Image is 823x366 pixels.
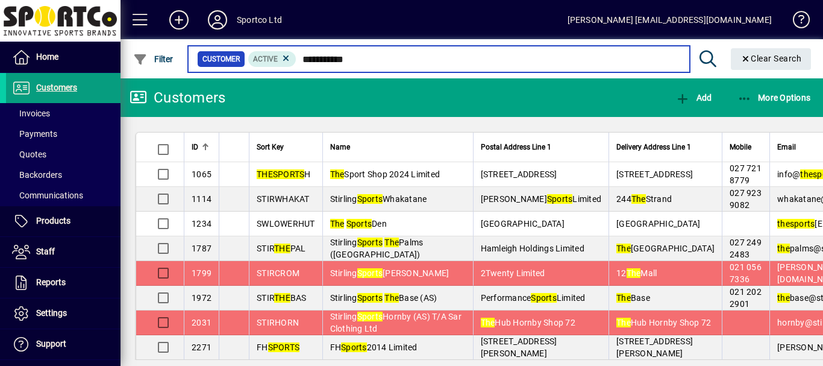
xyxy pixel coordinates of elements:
[341,342,367,352] em: Sports
[237,10,282,30] div: Sportco Ltd
[253,55,278,63] span: Active
[481,318,575,327] span: Hub Hornby Shop 72
[198,9,237,31] button: Profile
[616,318,631,327] em: The
[672,87,715,109] button: Add
[6,206,120,236] a: Products
[740,54,802,63] span: Clear Search
[133,54,174,64] span: Filter
[346,219,372,229] em: Sports
[357,293,383,303] em: Sports
[202,53,240,65] span: Customer
[777,244,790,253] em: the
[330,238,424,259] span: Stirling Palms ([GEOGRAPHIC_DATA])
[777,140,796,154] span: Email
[357,268,383,278] em: Sports
[730,287,762,309] span: 021 202 2901
[730,188,762,210] span: 027 923 9082
[330,342,418,352] span: FH 2014 Limited
[481,140,551,154] span: Postal Address Line 1
[777,219,790,229] em: the
[257,342,299,352] span: FH
[616,293,650,303] span: Base
[800,169,813,179] em: the
[734,87,814,109] button: More Options
[36,83,77,92] span: Customers
[481,268,545,278] span: 2Twenty Limited
[192,140,198,154] span: ID
[730,262,762,284] span: 021 056 7336
[192,318,211,327] span: 2031
[257,293,307,303] span: STIR BAS
[36,308,67,318] span: Settings
[616,244,715,253] span: [GEOGRAPHIC_DATA]
[12,109,50,118] span: Invoices
[616,244,631,253] em: The
[12,150,46,159] span: Quotes
[6,298,120,329] a: Settings
[6,329,120,359] a: Support
[192,194,211,204] span: 1114
[631,194,646,204] em: The
[616,140,691,154] span: Delivery Address Line 1
[257,140,284,154] span: Sort Key
[330,219,387,229] span: Den
[675,93,712,103] span: Add
[248,51,296,67] mat-chip: Activation Status: Active
[384,238,399,247] em: The
[616,336,693,358] span: [STREET_ADDRESS][PERSON_NAME]
[192,293,211,303] span: 1972
[36,339,66,349] span: Support
[12,129,57,139] span: Payments
[274,293,290,303] em: THE
[268,342,300,352] em: SPORTS
[627,268,641,278] em: The
[192,169,211,179] span: 1065
[36,247,55,256] span: Staff
[257,219,315,229] span: SWLOWERHUT
[36,216,70,226] span: Products
[192,244,211,253] span: 1787
[130,88,225,107] div: Customers
[730,140,751,154] span: Mobile
[777,293,790,303] em: the
[6,237,120,267] a: Staff
[731,48,812,70] button: Clear
[330,169,440,179] span: Sport Shop 2024 Limited
[6,103,120,124] a: Invoices
[36,52,58,62] span: Home
[616,219,700,229] span: [GEOGRAPHIC_DATA]
[274,244,290,253] em: THE
[531,293,557,303] em: Sports
[257,169,311,179] span: H
[790,219,815,229] em: sports
[6,144,120,165] a: Quotes
[616,318,711,327] span: Hub Hornby Shop 72
[384,293,399,303] em: The
[257,268,299,278] span: STIRCROM
[192,268,211,278] span: 1799
[481,318,495,327] em: The
[616,169,693,179] span: [STREET_ADDRESS]
[6,268,120,298] a: Reports
[481,293,586,303] span: Performance Limited
[12,191,83,200] span: Communications
[130,48,177,70] button: Filter
[547,194,573,204] em: Sports
[481,194,602,204] span: [PERSON_NAME] Limited
[330,194,427,204] span: Stirling Whakatane
[481,169,557,179] span: [STREET_ADDRESS]
[257,194,310,204] span: STIRWHAKAT
[6,124,120,144] a: Payments
[257,244,306,253] span: STIR PAL
[568,10,772,30] div: [PERSON_NAME] [EMAIL_ADDRESS][DOMAIN_NAME]
[330,219,345,229] em: The
[6,185,120,206] a: Communications
[257,318,299,327] span: STIRHORN
[330,169,345,179] em: The
[6,165,120,185] a: Backorders
[330,268,449,278] span: Stirling [PERSON_NAME]
[481,219,565,229] span: [GEOGRAPHIC_DATA]
[357,238,383,247] em: Sports
[273,169,305,179] em: SPORTS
